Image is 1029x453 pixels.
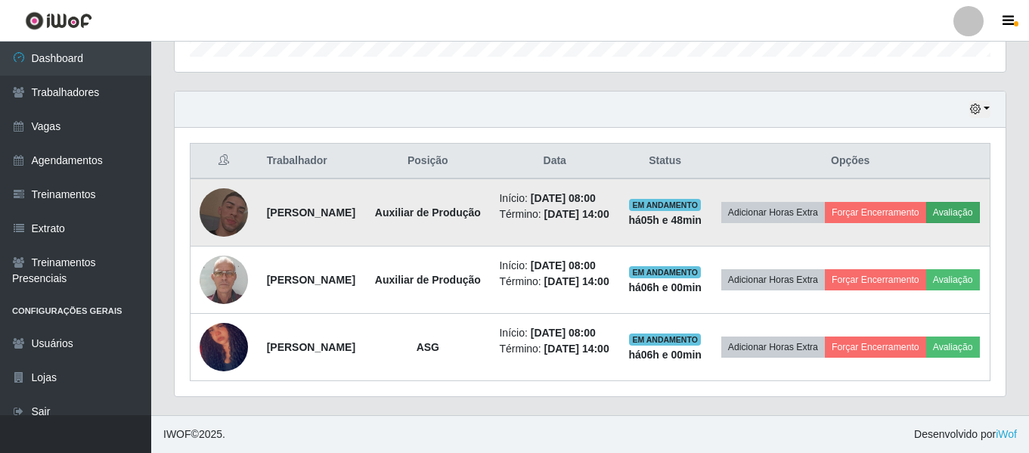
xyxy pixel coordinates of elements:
[914,427,1017,442] span: Desenvolvido por
[629,266,701,278] span: EM ANDAMENTO
[711,144,990,179] th: Opções
[531,259,596,271] time: [DATE] 08:00
[200,247,248,312] img: 1744124965396.jpeg
[544,343,609,355] time: [DATE] 14:00
[499,206,609,222] li: Término:
[163,427,225,442] span: © 2025 .
[721,269,825,290] button: Adicionar Horas Extra
[499,258,609,274] li: Início:
[628,281,702,293] strong: há 06 h e 00 min
[375,206,481,219] strong: Auxiliar de Produção
[996,428,1017,440] a: iWof
[926,202,980,223] button: Avaliação
[825,202,926,223] button: Forçar Encerramento
[721,202,825,223] button: Adicionar Horas Extra
[499,341,609,357] li: Término:
[258,144,366,179] th: Trabalhador
[499,191,609,206] li: Início:
[499,274,609,290] li: Término:
[825,337,926,358] button: Forçar Encerramento
[365,144,490,179] th: Posição
[267,341,355,353] strong: [PERSON_NAME]
[531,327,596,339] time: [DATE] 08:00
[629,199,701,211] span: EM ANDAMENTO
[25,11,92,30] img: CoreUI Logo
[825,269,926,290] button: Forçar Encerramento
[200,303,248,392] img: 1743545704103.jpeg
[721,337,825,358] button: Adicionar Horas Extra
[619,144,711,179] th: Status
[163,428,191,440] span: IWOF
[267,274,355,286] strong: [PERSON_NAME]
[200,169,248,256] img: 1690769088770.jpeg
[375,274,481,286] strong: Auxiliar de Produção
[499,325,609,341] li: Início:
[628,214,702,226] strong: há 05 h e 48 min
[926,337,980,358] button: Avaliação
[544,275,609,287] time: [DATE] 14:00
[926,269,980,290] button: Avaliação
[267,206,355,219] strong: [PERSON_NAME]
[628,349,702,361] strong: há 06 h e 00 min
[629,334,701,346] span: EM ANDAMENTO
[544,208,609,220] time: [DATE] 14:00
[531,192,596,204] time: [DATE] 08:00
[490,144,618,179] th: Data
[417,341,439,353] strong: ASG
